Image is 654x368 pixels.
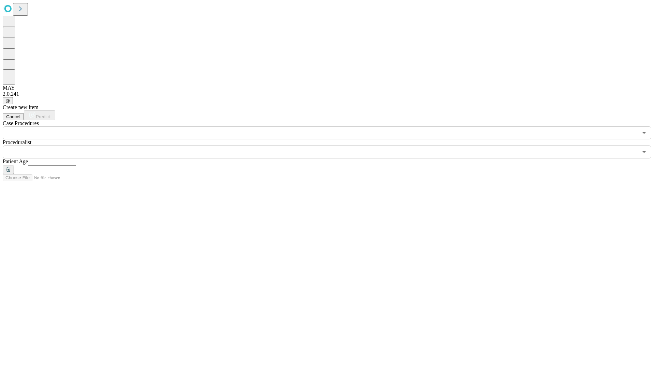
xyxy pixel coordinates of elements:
[24,110,55,120] button: Predict
[639,147,649,157] button: Open
[3,104,38,110] span: Create new item
[3,139,31,145] span: Proceduralist
[3,97,13,104] button: @
[6,114,20,119] span: Cancel
[3,120,39,126] span: Scheduled Procedure
[3,91,651,97] div: 2.0.241
[5,98,10,103] span: @
[3,113,24,120] button: Cancel
[3,158,28,164] span: Patient Age
[36,114,50,119] span: Predict
[3,85,651,91] div: MAY
[639,128,649,138] button: Open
